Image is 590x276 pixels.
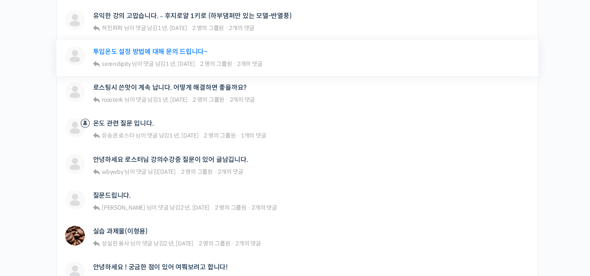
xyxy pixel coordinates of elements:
a: 안녕하세요 ! 궁금한 점이 있어 여쭤보려고 합니다! [93,263,228,271]
span: 2개의 댓글 [230,96,255,103]
span: 1개의 댓글 [241,132,266,139]
span: · [214,168,217,175]
span: · [226,96,229,103]
span: 2 명의 그룹원 [204,132,236,139]
a: 1 년, [DATE] [158,96,187,103]
span: 2개의 댓글 [218,168,243,175]
a: 2 년, [DATE] [164,240,193,247]
span: 2개의 댓글 [229,24,254,32]
span: 님이 댓글 남김 [100,240,194,247]
span: wbywby [102,168,124,175]
a: 유익한 강의 고맙습니다. – 후지로얄 1키로 (하부댐퍼만 있는 모델-반열풍) [93,12,292,20]
span: 2 명의 그룹원 [192,24,224,32]
span: 2개의 댓글 [252,204,277,211]
a: 1 년, [DATE] [166,60,195,68]
span: roasterk [102,96,123,103]
a: 1 년, [DATE] [158,24,187,32]
a: 실습 과제물(이형용) [93,227,148,235]
span: · [248,204,251,211]
a: 유승권 로스터 [100,132,134,139]
span: · [231,240,234,247]
span: serendipity [102,60,131,68]
a: 성실한 용사 [100,240,129,247]
a: [DATE] [158,168,176,175]
span: 님이 댓글 남김 [100,24,187,32]
a: 투입온도 설정 방법에 대해 문의 드립니다~ [93,48,208,56]
span: 2개의 댓글 [236,240,261,247]
span: · [237,132,240,139]
a: 1 년, [DATE] [169,132,198,139]
a: 홈 [2,208,54,228]
span: 하진파파 [102,24,123,32]
a: [PERSON_NAME] [100,204,145,211]
span: 성실한 용사 [102,240,129,247]
span: 대화 [75,220,85,227]
span: 유승권 로스터 [102,132,134,139]
a: 2 년, [DATE] [180,204,210,211]
span: 2 명의 그룹원 [199,240,231,247]
span: 님이 댓글 남김 [100,96,187,103]
a: 하진파파 [100,24,123,32]
a: 온도 관련 질문 입니다. [93,119,154,127]
span: 2 명의 그룹원 [193,96,224,103]
span: 님이 댓글 남김 [100,168,176,175]
a: 대화 [54,208,106,228]
span: · [225,24,228,32]
a: roasterk [100,96,123,103]
span: 설정 [127,220,137,227]
span: [PERSON_NAME] [102,204,145,211]
span: 님이 댓글 남김 [100,204,210,211]
span: 2 명의 그룹원 [215,204,247,211]
a: wbywby [100,168,123,175]
span: 2개의 댓글 [237,60,263,68]
span: 님이 댓글 남김 [100,132,198,139]
span: 홈 [26,220,31,227]
span: 님이 댓글 남김 [100,60,195,68]
a: 로스팅시 쓴맛이 계속 납니다. 어떻게 해결하면 좋을까요? [93,84,247,91]
a: 설정 [106,208,158,228]
a: 안녕하세요 로스터님 강의수강중 질문이 있어 글남깁니다. [93,156,248,164]
span: · [233,60,236,68]
span: 2 명의 그룹원 [181,168,213,175]
a: 질문드립니다. [93,192,131,199]
span: 2 명의 그룹원 [200,60,232,68]
a: serendipity [100,60,131,68]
